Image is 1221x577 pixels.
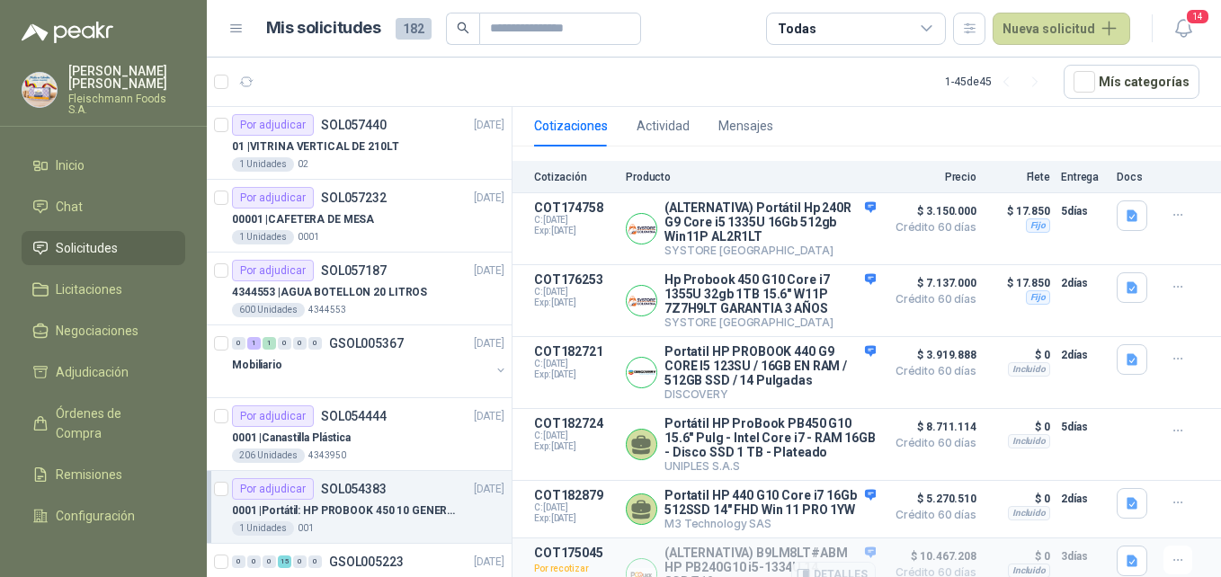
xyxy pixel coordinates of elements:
span: $ 7.137.000 [887,272,976,294]
p: COT182879 [534,488,615,502]
span: Crédito 60 días [887,366,976,377]
p: COT182724 [534,416,615,431]
span: C: [DATE] [534,287,615,297]
p: 2 días [1061,344,1106,366]
span: $ 3.150.000 [887,200,976,222]
div: Por adjudicar [232,260,314,281]
span: 14 [1185,8,1210,25]
p: [DATE] [474,481,504,498]
div: 1 Unidades [232,521,294,536]
p: [DATE] [474,117,504,134]
p: 0001 | Portátil: HP PROBOOK 450 10 GENERACIÓN PROCESADOR INTEL CORE i7 [232,502,456,519]
p: SOL057232 [321,191,387,204]
p: GSOL005367 [329,337,404,350]
a: Licitaciones [22,272,185,306]
p: SYSTORE [GEOGRAPHIC_DATA] [664,244,876,257]
p: GSOL005223 [329,555,404,568]
span: Remisiones [56,465,122,484]
button: Mís categorías [1064,65,1199,99]
a: 0 1 1 0 0 0 GSOL005367[DATE] Mobiliario [232,333,508,390]
img: Logo peakr [22,22,113,43]
span: Crédito 60 días [887,294,976,305]
p: 5 días [1061,416,1106,438]
p: 00001 | CAFETERA DE MESA [232,211,374,228]
div: 0 [278,337,291,350]
p: UNIPLES S.A.S [664,459,876,473]
div: 0 [263,555,276,568]
div: Por adjudicar [232,114,314,136]
a: Por adjudicarSOL054444[DATE] 0001 |Canastilla Plástica206 Unidades4343950 [207,398,512,471]
p: M3 Technology SAS [664,517,876,530]
a: Chat [22,190,185,224]
p: Hp Probook 450 G10 Core i7 1355U 32gb 1TB 15.6" W11P 7Z7H9LT GARANTIA 3 AÑOS [664,272,876,315]
p: 2 días [1061,272,1106,294]
span: $ 3.919.888 [887,344,976,366]
div: Por adjudicar [232,478,314,500]
span: C: [DATE] [534,502,615,513]
button: Nueva solicitud [993,13,1130,45]
p: 001 [298,521,314,536]
span: C: [DATE] [534,359,615,369]
div: 1 Unidades [232,157,294,172]
div: 0 [232,555,245,568]
div: Fijo [1026,290,1050,305]
p: Portatil HP 440 G10 Core i7 16Gb 512SSD 14" FHD Win 11 PRO 1YW [664,488,876,517]
img: Company Logo [627,214,656,244]
a: Configuración [22,499,185,533]
p: SOL057187 [321,264,387,277]
a: Inicio [22,148,185,182]
span: Negociaciones [56,321,138,341]
div: 1 - 45 de 45 [945,67,1049,96]
p: Cotización [534,171,615,183]
h1: Mis solicitudes [266,15,381,41]
p: [DATE] [474,408,504,425]
p: 02 [298,157,308,172]
div: Cotizaciones [534,116,608,136]
span: C: [DATE] [534,431,615,441]
div: Todas [778,19,815,39]
span: Inicio [56,155,85,175]
p: 3 días [1061,546,1106,567]
p: Mobiliario [232,357,282,374]
div: 0 [247,555,261,568]
p: Fleischmann Foods S.A. [68,93,185,115]
p: SOL054444 [321,410,387,422]
a: Solicitudes [22,231,185,265]
span: Configuración [56,506,135,526]
p: $ 0 [987,488,1050,510]
p: 4343950 [308,448,346,463]
span: Exp: [DATE] [534,369,615,380]
p: Docs [1117,171,1153,183]
p: [DATE] [474,262,504,280]
span: search [457,22,469,34]
span: Crédito 60 días [887,222,976,233]
a: Por adjudicarSOL057232[DATE] 00001 |CAFETERA DE MESA1 Unidades0001 [207,180,512,253]
p: 4344553 | AGUA BOTELLON 20 LITROS [232,284,427,301]
p: DISCOVERY [664,387,876,401]
div: 15 [278,555,291,568]
div: 0 [308,555,322,568]
div: 0 [293,555,307,568]
p: [DATE] [474,190,504,207]
p: Entrega [1061,171,1106,183]
div: 1 Unidades [232,230,294,244]
img: Company Logo [627,286,656,315]
p: $ 17.850 [987,200,1050,222]
img: Company Logo [22,73,57,107]
p: Precio [887,171,976,183]
span: Crédito 60 días [887,510,976,520]
div: Actividad [637,116,690,136]
span: Chat [56,197,83,217]
p: 0001 | Canastilla Plástica [232,430,351,447]
p: Producto [626,171,876,183]
span: Órdenes de Compra [56,404,168,443]
span: Licitaciones [56,280,122,299]
p: COT175045 [534,546,615,560]
div: 0 [308,337,322,350]
p: Flete [987,171,1050,183]
div: Fijo [1026,218,1050,233]
span: $ 5.270.510 [887,488,976,510]
p: 5 días [1061,200,1106,222]
p: 2 días [1061,488,1106,510]
div: 0 [232,337,245,350]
